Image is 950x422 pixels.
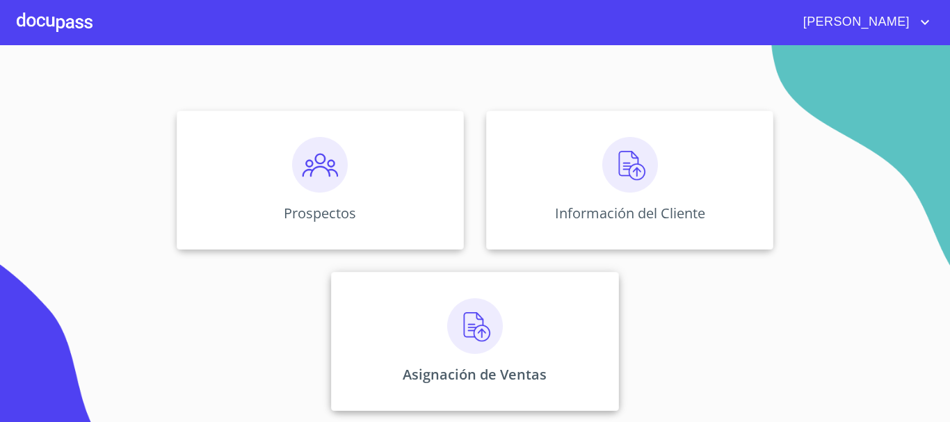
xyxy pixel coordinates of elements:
p: Asignación de Ventas [403,365,547,384]
p: Información del Cliente [555,204,705,222]
img: carga.png [602,137,658,193]
p: Prospectos [284,204,356,222]
img: prospectos.png [292,137,348,193]
button: account of current user [793,11,933,33]
span: [PERSON_NAME] [793,11,917,33]
img: carga.png [447,298,503,354]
